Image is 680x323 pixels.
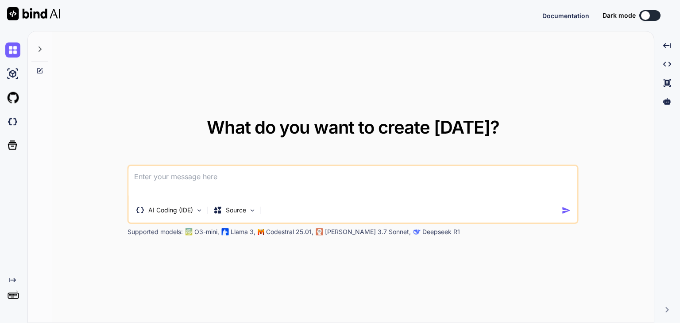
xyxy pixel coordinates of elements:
img: darkCloudIdeIcon [5,114,20,129]
p: Codestral 25.01, [266,227,313,236]
img: Llama2 [222,228,229,235]
p: Source [226,206,246,215]
span: Documentation [542,12,589,19]
img: GPT-4 [185,228,193,235]
button: Documentation [542,11,589,20]
img: githubLight [5,90,20,105]
p: Supported models: [127,227,183,236]
img: Pick Models [249,207,256,214]
img: Bind AI [7,7,60,20]
img: ai-studio [5,66,20,81]
img: claude [413,228,421,235]
p: AI Coding (IDE) [148,206,193,215]
p: [PERSON_NAME] 3.7 Sonnet, [325,227,411,236]
p: Deepseek R1 [422,227,460,236]
p: Llama 3, [231,227,255,236]
img: claude [316,228,323,235]
img: icon [562,206,571,215]
span: What do you want to create [DATE]? [207,116,499,138]
img: chat [5,42,20,58]
p: O3-mini, [194,227,219,236]
img: Mistral-AI [258,229,264,235]
span: Dark mode [603,11,636,20]
img: Pick Tools [196,207,203,214]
